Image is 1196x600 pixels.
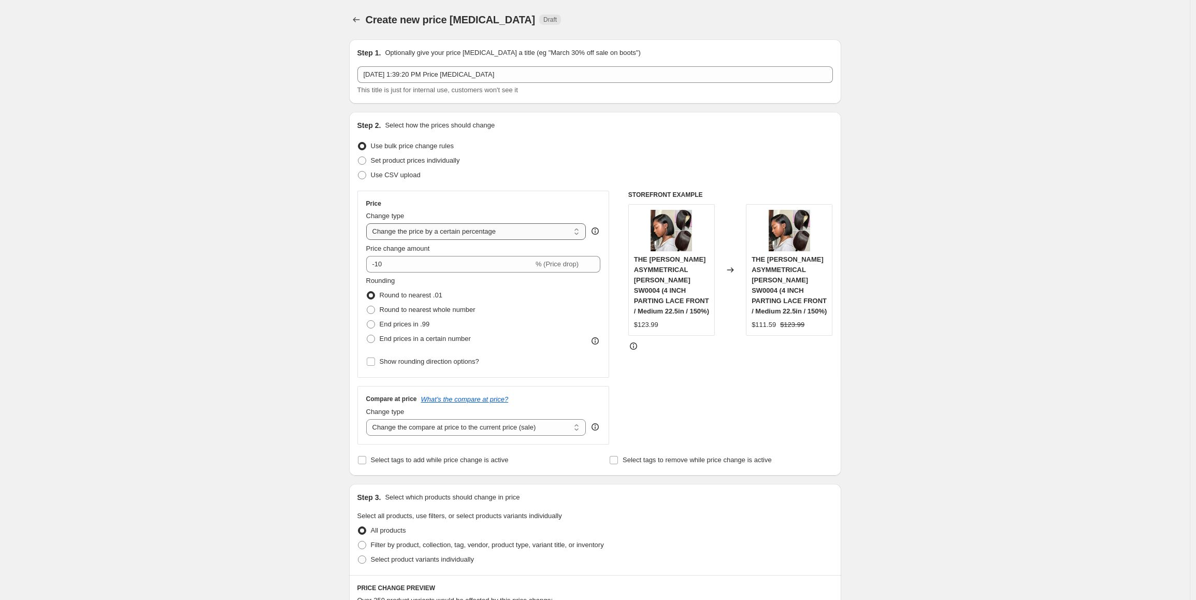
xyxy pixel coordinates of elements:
[357,86,518,94] span: This title is just for internal use, customers won't see it
[357,120,381,131] h2: Step 2.
[371,526,406,534] span: All products
[380,358,479,365] span: Show rounding direction options?
[780,320,804,330] strike: $123.99
[371,456,509,464] span: Select tags to add while price change is active
[769,210,810,251] img: the-rihanna-asymmetrical-bob-wig-sw0004-superbwigs-820_80x.jpg
[357,512,562,520] span: Select all products, use filters, or select products variants individually
[349,12,364,27] button: Price change jobs
[385,120,495,131] p: Select how the prices should change
[371,142,454,150] span: Use bulk price change rules
[357,584,833,592] h6: PRICE CHANGE PREVIEW
[380,306,475,313] span: Round to nearest whole number
[366,199,381,208] h3: Price
[366,14,536,25] span: Create new price [MEDICAL_DATA]
[366,408,405,416] span: Change type
[366,395,417,403] h3: Compare at price
[536,260,579,268] span: % (Price drop)
[651,210,692,251] img: the-rihanna-asymmetrical-bob-wig-sw0004-superbwigs-820_80x.jpg
[357,66,833,83] input: 30% off holiday sale
[590,422,600,432] div: help
[623,456,772,464] span: Select tags to remove while price change is active
[752,255,827,315] span: THE [PERSON_NAME] ASYMMETRICAL [PERSON_NAME] SW0004 (4 INCH PARTING LACE FRONT / Medium 22.5in / ...
[634,255,709,315] span: THE [PERSON_NAME] ASYMMETRICAL [PERSON_NAME] SW0004 (4 INCH PARTING LACE FRONT / Medium 22.5in / ...
[371,555,474,563] span: Select product variants individually
[385,492,520,503] p: Select which products should change in price
[366,245,430,252] span: Price change amount
[380,335,471,342] span: End prices in a certain number
[380,320,430,328] span: End prices in .99
[385,48,640,58] p: Optionally give your price [MEDICAL_DATA] a title (eg "March 30% off sale on boots")
[371,156,460,164] span: Set product prices individually
[371,541,604,549] span: Filter by product, collection, tag, vendor, product type, variant title, or inventory
[357,492,381,503] h2: Step 3.
[371,171,421,179] span: Use CSV upload
[543,16,557,24] span: Draft
[366,277,395,284] span: Rounding
[357,48,381,58] h2: Step 1.
[590,226,600,236] div: help
[421,395,509,403] button: What's the compare at price?
[380,291,442,299] span: Round to nearest .01
[752,320,776,330] div: $111.59
[634,320,658,330] div: $123.99
[628,191,833,199] h6: STOREFRONT EXAMPLE
[366,256,534,273] input: -15
[366,212,405,220] span: Change type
